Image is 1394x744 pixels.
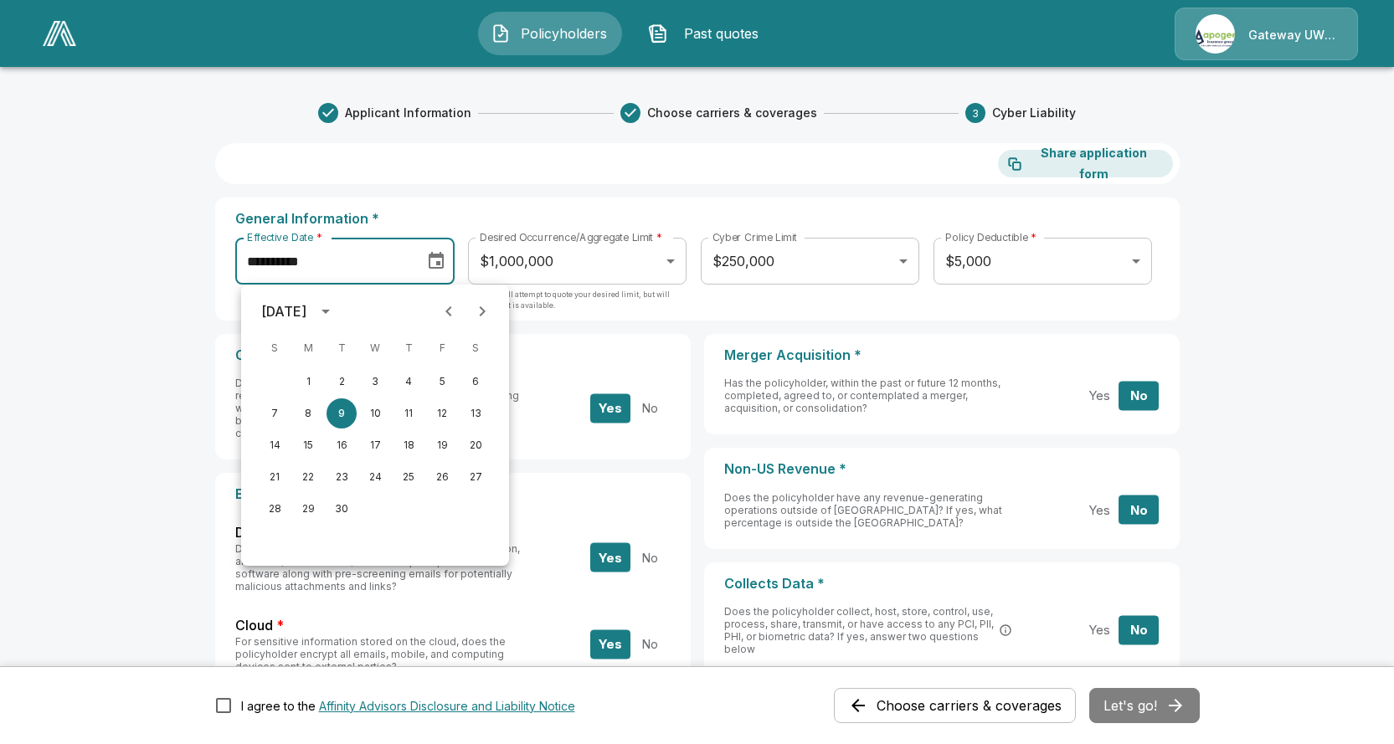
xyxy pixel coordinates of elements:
span: Has the policyholder, within the past or future 12 months, completed, agreed to, or contemplated ... [724,377,1000,414]
div: $250,000 [701,238,918,285]
button: 25 [394,462,424,492]
button: 6 [460,367,491,397]
span: Devices [235,523,286,542]
div: I agree to the [241,697,575,715]
p: Merger Acquisition * [724,347,1160,363]
img: Policyholders Icon [491,23,511,44]
button: Policyholders IconPolicyholders [478,12,622,55]
button: 24 [360,462,390,492]
button: 5 [427,367,457,397]
button: No [630,543,670,572]
button: Yes [1079,495,1119,525]
button: 18 [394,430,424,460]
span: Applicant Information [345,105,471,121]
button: Yes [590,629,630,659]
span: Sunday [260,331,290,365]
button: Yes [590,393,630,423]
button: 28 [260,494,290,524]
button: No [630,393,670,423]
button: 11 [394,398,424,428]
button: 14 [260,430,290,460]
button: 4 [394,367,424,397]
button: 2 [327,367,357,397]
button: 29 [293,494,323,524]
button: calendar view is open, switch to year view [311,297,340,326]
button: 26 [427,462,457,492]
button: Yes [590,543,630,572]
button: Yes [1079,381,1119,410]
button: PCI: Payment card information. PII: Personally Identifiable Information (names, SSNs, addresses).... [997,622,1014,639]
button: 21 [260,462,290,492]
button: 8 [293,398,323,428]
button: 20 [460,430,491,460]
img: AA Logo [43,21,76,46]
button: 1 [293,367,323,397]
button: 16 [327,430,357,460]
span: Cyber Liability [992,105,1076,121]
span: Do policyholder employees authenticate fund transfer requests, prevent unauthorized employees fro... [235,377,519,439]
label: Policy Deductible [945,230,1036,244]
p: Encryption * [235,486,671,502]
div: $1,000,000 [468,238,686,285]
span: Saturday [460,331,491,365]
span: Does the policyholder have any revenue-generating operations outside of [GEOGRAPHIC_DATA]? If yes... [724,491,1002,529]
button: Choose date, selected date is Sep 9, 2025 [419,244,453,278]
button: 10 [360,398,390,428]
label: Cyber Crime Limit [712,230,797,244]
span: Choose carriers & coverages [647,105,817,121]
button: 7 [260,398,290,428]
span: Does the policyholder collect, host, store, control, use, process, share, transmit, or have acces... [724,605,995,655]
button: No [1119,616,1159,645]
span: Monday [293,331,323,365]
span: Thursday [394,331,424,365]
button: Yes [1079,616,1119,645]
span: Policyholders [517,23,610,44]
button: No [1119,495,1159,525]
button: 17 [360,430,390,460]
label: Desired Occurrence/Aggregate Limit [480,230,662,244]
button: 9 [327,398,357,428]
button: Choose carriers & coverages [834,688,1076,723]
button: No [630,629,670,659]
label: Effective Date [247,230,321,244]
p: Carriers will attempt to quote your desired limit, but will return what is available. [468,289,686,322]
button: Share application form [998,150,1173,177]
div: $5,000 [934,238,1151,285]
span: For sensitive information stored on the cloud, does the policyholder encrypt all emails, mobile, ... [235,635,506,673]
span: Does the policyholder protect all devices with encryption, anti-virus, anti-malware, and/or endpo... [235,542,520,593]
text: 3 [972,107,979,120]
span: Past quotes [675,23,767,44]
button: 3 [360,367,390,397]
button: No [1119,381,1159,410]
button: Past quotes IconPast quotes [635,12,779,55]
span: Friday [427,331,457,365]
span: Wednesday [360,331,390,365]
button: 13 [460,398,491,428]
button: Previous month [432,295,466,328]
p: Non-US Revenue * [724,461,1160,477]
button: 22 [293,462,323,492]
button: 12 [427,398,457,428]
button: 19 [427,430,457,460]
p: Collects Data * [724,576,1160,592]
button: 27 [460,462,491,492]
button: 15 [293,430,323,460]
p: General Information * [235,211,1160,227]
p: Cyber Crime * [235,347,671,363]
div: [DATE] [261,301,306,321]
button: 23 [327,462,357,492]
span: Tuesday [327,331,357,365]
button: I agree to the [319,697,575,715]
img: Past quotes Icon [648,23,668,44]
button: Next month [466,295,499,328]
button: 30 [327,494,357,524]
